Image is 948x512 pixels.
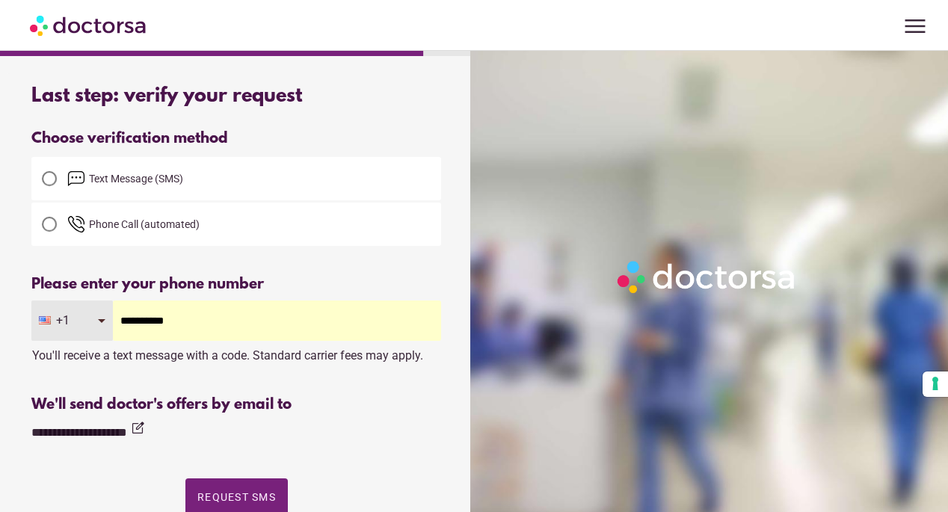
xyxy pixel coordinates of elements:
img: Logo-Doctorsa-trans-White-partial-flat.png [612,256,802,298]
div: We'll send doctor's offers by email to [31,396,441,413]
img: email [67,170,85,188]
div: Please enter your phone number [31,276,441,293]
span: menu [901,12,929,40]
div: Last step: verify your request [31,85,441,108]
div: You'll receive a text message with a code. Standard carrier fees may apply. [31,341,441,363]
span: Request SMS [197,491,276,503]
i: edit_square [130,421,145,436]
span: Phone Call (automated) [89,218,200,230]
button: Your consent preferences for tracking technologies [923,371,948,397]
span: Text Message (SMS) [89,173,183,185]
span: +1 [56,313,86,327]
img: phone [67,215,85,233]
div: Choose verification method [31,130,441,147]
img: Doctorsa.com [30,8,148,42]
